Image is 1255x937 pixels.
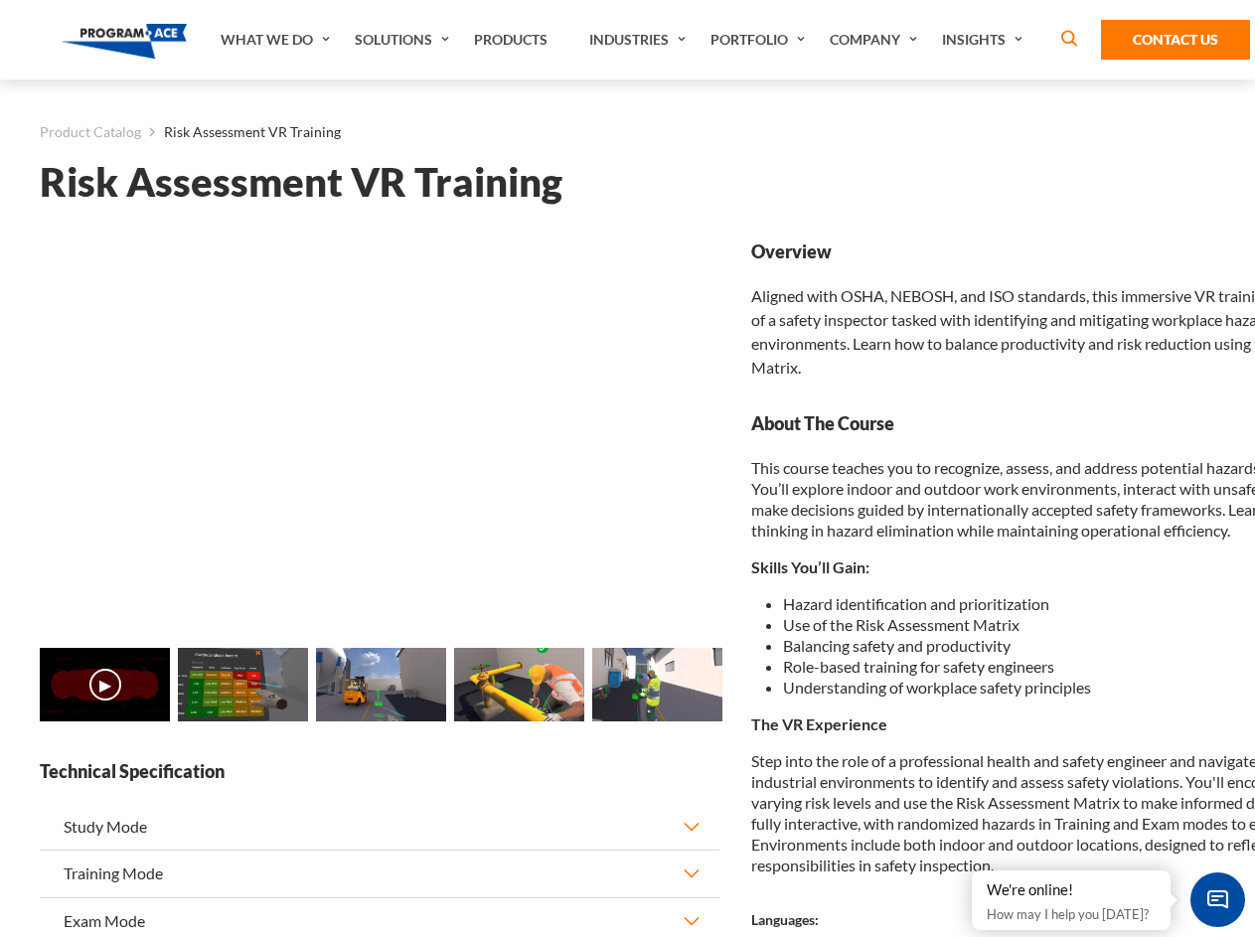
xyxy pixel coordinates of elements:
[178,648,308,721] img: Risk Assessment VR Training - Preview 1
[592,648,722,721] img: Risk Assessment VR Training - Preview 4
[141,119,341,145] li: Risk Assessment VR Training
[40,804,719,850] button: Study Mode
[316,648,446,721] img: Risk Assessment VR Training - Preview 2
[40,239,719,622] iframe: Risk Assessment VR Training - Video 0
[987,880,1156,900] div: We're online!
[1101,20,1250,60] a: Contact Us
[987,902,1156,926] p: How may I help you [DATE]?
[1190,872,1245,927] span: Chat Widget
[40,648,170,721] img: Risk Assessment VR Training - Video 0
[89,669,121,701] button: ▶
[62,24,188,59] img: Program-Ace
[751,911,819,928] strong: Languages:
[40,119,141,145] a: Product Catalog
[40,759,719,784] strong: Technical Specification
[40,851,719,896] button: Training Mode
[454,648,584,721] img: Risk Assessment VR Training - Preview 3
